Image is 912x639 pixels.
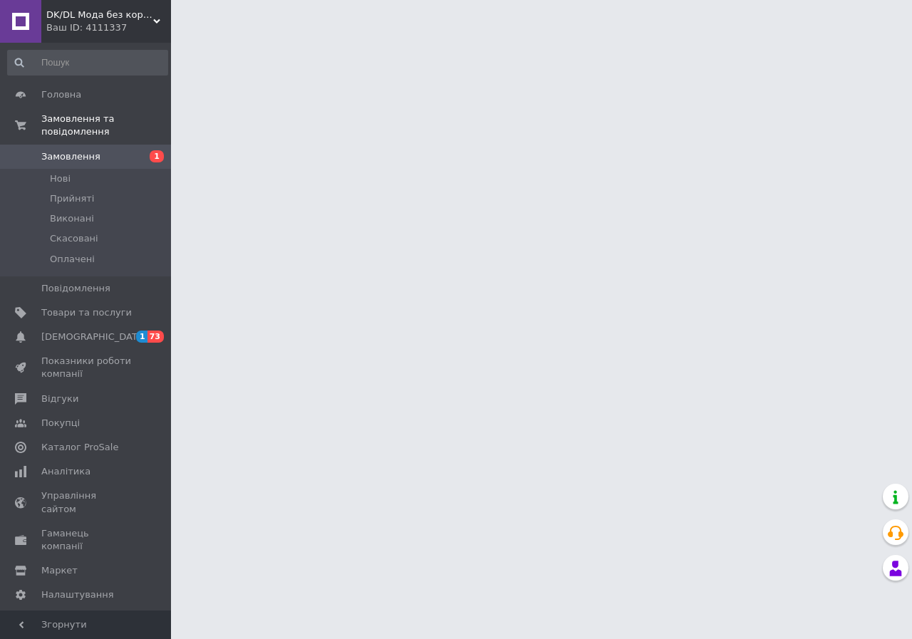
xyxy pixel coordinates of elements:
[41,150,100,163] span: Замовлення
[41,88,81,101] span: Головна
[41,564,78,577] span: Маркет
[41,465,90,478] span: Аналітика
[41,588,114,601] span: Налаштування
[50,253,95,266] span: Оплачені
[41,331,147,343] span: [DEMOGRAPHIC_DATA]
[50,232,98,245] span: Скасовані
[46,21,171,34] div: Ваш ID: 4111337
[147,331,164,343] span: 73
[41,441,118,454] span: Каталог ProSale
[7,50,168,76] input: Пошук
[41,282,110,295] span: Повідомлення
[41,393,78,405] span: Відгуки
[136,331,147,343] span: 1
[150,150,164,162] span: 1
[41,306,132,319] span: Товари та послуги
[41,489,132,515] span: Управління сайтом
[50,172,71,185] span: Нові
[46,9,153,21] span: DK/DL Мода без кордонів
[41,355,132,380] span: Показники роботи компанії
[50,212,94,225] span: Виконані
[41,417,80,430] span: Покупці
[41,527,132,553] span: Гаманець компанії
[50,192,94,205] span: Прийняті
[41,113,171,138] span: Замовлення та повідомлення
